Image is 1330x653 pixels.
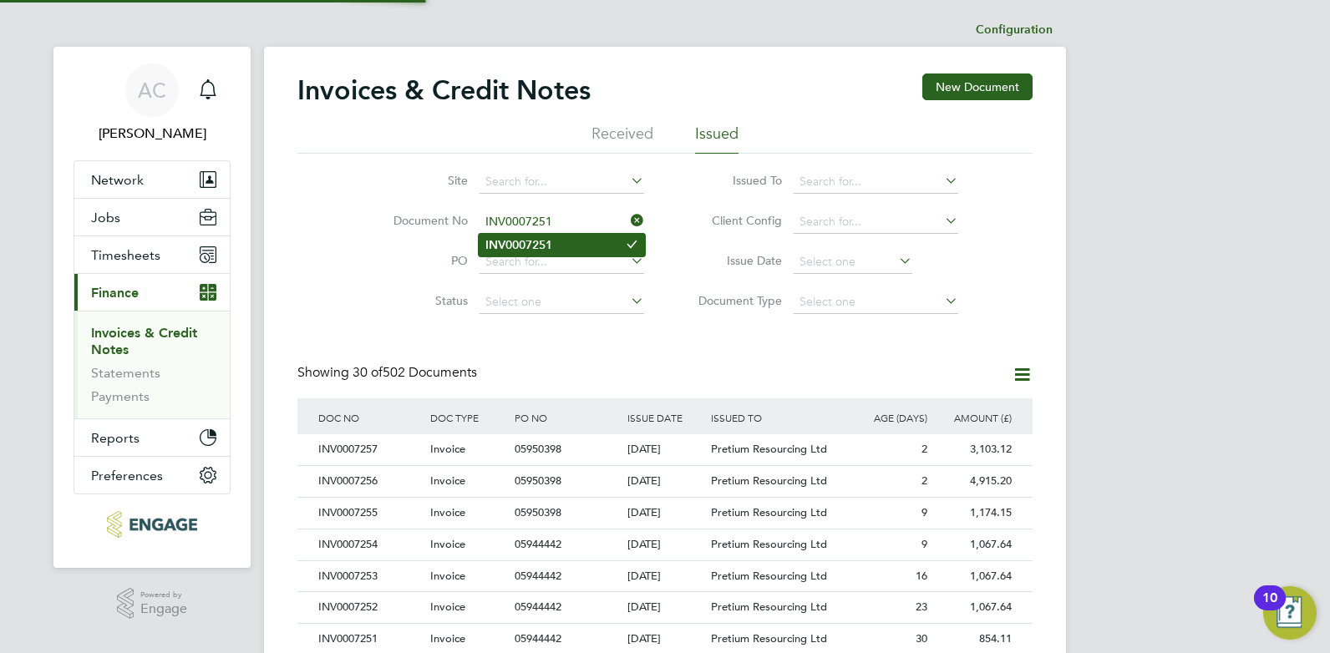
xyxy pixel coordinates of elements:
div: PO NO [510,398,622,437]
span: 05950398 [515,473,561,488]
div: DOC NO [314,398,426,437]
span: Invoice [430,473,465,488]
div: 1,174.15 [932,498,1016,529]
span: Invoice [430,631,465,645]
span: Powered by [140,588,187,602]
div: [DATE] [623,434,708,465]
div: 1,067.64 [932,529,1016,560]
div: INV0007254 [314,529,426,560]
button: Jobs [74,199,230,235]
a: Go to home page [74,511,231,538]
div: AGE (DAYS) [847,398,932,437]
label: Document No [372,213,468,228]
button: Finance [74,274,230,311]
div: DOC TYPE [426,398,510,437]
span: Pretium Resourcing Ltd [711,473,827,488]
div: ISSUED TO [707,398,847,437]
div: 1,067.64 [932,592,1016,623]
span: Invoice [430,569,465,583]
div: [DATE] [623,498,708,529]
input: Search for... [480,170,644,194]
label: Issue Date [686,253,782,268]
span: 9 [921,505,927,519]
input: Search for... [794,210,958,234]
b: INV0007251 [485,238,552,252]
input: Search for... [480,251,644,274]
span: Network [91,172,144,188]
a: AC[PERSON_NAME] [74,63,231,144]
button: New Document [922,73,1033,100]
span: Andy Crow [74,124,231,144]
input: Select one [480,291,644,314]
span: Invoice [430,537,465,551]
div: INV0007255 [314,498,426,529]
a: Payments [91,388,150,404]
span: Pretium Resourcing Ltd [711,600,827,614]
div: [DATE] [623,592,708,623]
div: AMOUNT (£) [932,398,1016,437]
nav: Main navigation [53,47,251,568]
span: Jobs [91,210,120,225]
span: 2 [921,473,927,488]
a: Invoices & Credit Notes [91,325,197,357]
span: 05944442 [515,631,561,645]
span: Preferences [91,468,163,483]
div: 4,915.20 [932,466,1016,497]
span: Invoice [430,505,465,519]
span: Pretium Resourcing Ltd [711,537,827,551]
span: 502 Documents [353,364,477,381]
span: 16 [916,569,927,583]
div: INV0007257 [314,434,426,465]
div: Showing [297,364,480,382]
span: 05950398 [515,505,561,519]
div: 10 [1262,598,1277,620]
button: Network [74,161,230,198]
span: Pretium Resourcing Ltd [711,505,827,519]
span: Timesheets [91,247,160,263]
label: Site [372,173,468,188]
button: Timesheets [74,236,230,273]
span: Reports [91,430,140,446]
div: ISSUE DATE [623,398,708,437]
input: Search for... [794,170,958,194]
div: 1,067.64 [932,561,1016,592]
span: 9 [921,537,927,551]
div: [DATE] [623,466,708,497]
input: Select one [794,251,912,274]
label: Issued To [686,173,782,188]
label: PO [372,253,468,268]
h2: Invoices & Credit Notes [297,73,591,107]
span: 23 [916,600,927,614]
input: Select one [794,291,958,314]
button: Open Resource Center, 10 new notifications [1263,586,1317,640]
a: Statements [91,365,160,381]
div: [DATE] [623,561,708,592]
label: Status [372,293,468,308]
span: Pretium Resourcing Ltd [711,631,827,645]
li: Configuration [976,13,1053,47]
div: INV0007252 [314,592,426,623]
li: Received [591,124,653,154]
span: Engage [140,602,187,616]
button: Preferences [74,457,230,494]
input: Search for... [480,210,644,234]
span: 05944442 [515,537,561,551]
li: Issued [695,124,739,154]
span: 2 [921,442,927,456]
span: Invoice [430,442,465,456]
span: 30 of [353,364,383,381]
div: 3,103.12 [932,434,1016,465]
a: Powered byEngage [117,588,188,620]
span: Pretium Resourcing Ltd [711,569,827,583]
div: INV0007256 [314,466,426,497]
span: AC [138,79,166,101]
span: Invoice [430,600,465,614]
span: Pretium Resourcing Ltd [711,442,827,456]
div: [DATE] [623,529,708,560]
span: 05944442 [515,569,561,583]
span: 05950398 [515,442,561,456]
div: Finance [74,311,230,418]
button: Reports [74,419,230,456]
img: morganhunt-logo-retina.png [107,511,196,538]
span: 30 [916,631,927,645]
